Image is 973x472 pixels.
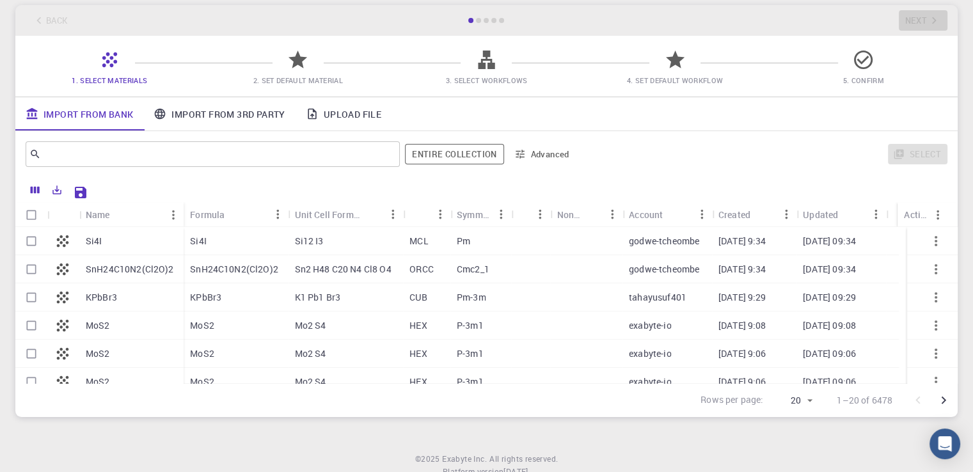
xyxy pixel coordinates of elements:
p: [DATE] 09:06 [803,375,856,388]
p: tahayusuf401 [629,291,686,304]
div: Created [712,202,796,227]
div: Symmetry [457,202,491,227]
p: ORCC [409,263,434,276]
span: Exabyte Inc. [442,453,487,464]
p: CUB [409,291,427,304]
button: Menu [602,204,622,224]
p: [DATE] 09:08 [803,319,856,332]
button: Menu [430,204,450,224]
p: Mo2 S4 [295,319,326,332]
p: SnH24C10N2(Cl2O)2 [86,263,174,276]
p: Pm [457,235,470,248]
div: Actions [904,202,928,227]
p: 1–20 of 6478 [837,394,892,407]
p: exabyte-io [629,319,671,332]
p: HEX [409,347,427,360]
button: Go to next page [931,388,956,413]
span: 5. Confirm [843,75,884,85]
span: Filter throughout whole library including sets (folders) [405,144,503,164]
p: Pm-3m [457,291,486,304]
div: Created [718,202,750,227]
span: Support [26,9,72,20]
p: MoS2 [190,319,214,332]
button: Sort [838,204,858,224]
span: 4. Set Default Workflow [627,75,723,85]
button: Menu [383,204,403,224]
a: Import From 3rd Party [143,97,295,130]
span: © 2025 [415,453,442,466]
div: Tags [512,202,551,227]
p: KPbBr3 [190,291,221,304]
p: MoS2 [190,375,214,388]
button: Menu [268,204,289,224]
button: Menu [163,205,184,225]
button: Save Explorer Settings [68,180,93,205]
button: Menu [866,204,887,224]
div: Open Intercom Messenger [929,429,960,459]
p: K1 Pb1 Br3 [295,291,341,304]
p: [DATE] 09:34 [803,263,856,276]
div: Lattice [403,202,450,227]
p: P-3m1 [457,319,484,332]
button: Sort [409,204,430,224]
span: 2. Set Default Material [253,75,343,85]
p: Mo2 S4 [295,347,326,360]
p: [DATE] 9:34 [718,235,766,248]
button: Menu [928,205,948,225]
p: godwe-tcheombe [629,263,699,276]
p: Sn2 H48 C20 N4 Cl8 O4 [295,263,392,276]
p: [DATE] 9:08 [718,319,766,332]
p: Rows per page: [700,393,763,408]
div: Account [629,202,663,227]
p: SnH24C10N2(Cl2O)2 [190,263,278,276]
p: [DATE] 09:29 [803,291,856,304]
a: Exabyte Inc. [442,453,487,466]
a: Upload File [296,97,392,130]
p: Si4I [190,235,207,248]
div: Unit Cell Formula [295,202,363,227]
p: MoS2 [190,347,214,360]
button: Sort [663,204,683,224]
button: Entire collection [405,144,503,164]
p: MCL [409,235,428,248]
div: Name [79,202,184,227]
p: KPbBr3 [86,291,117,304]
button: Sort [110,205,131,225]
p: HEX [409,319,427,332]
p: HEX [409,375,427,388]
p: [DATE] 9:34 [718,263,766,276]
div: Formula [190,202,225,227]
span: 1. Select Materials [72,75,147,85]
p: Si12 I3 [295,235,324,248]
span: All rights reserved. [489,453,558,466]
div: Symmetry [450,202,512,227]
p: MoS2 [86,319,110,332]
p: godwe-tcheombe [629,235,699,248]
p: exabyte-io [629,347,671,360]
button: Columns [24,180,46,200]
div: Icon [47,202,79,227]
button: Menu [530,204,550,224]
div: Name [86,202,110,227]
button: Sort [750,204,771,224]
p: P-3m1 [457,375,484,388]
span: 3. Select Workflows [445,75,527,85]
div: Formula [184,202,288,227]
p: [DATE] 9:06 [718,347,766,360]
button: Menu [776,204,796,224]
p: exabyte-io [629,375,671,388]
p: Si4I [86,235,102,248]
div: Updated [803,202,838,227]
button: Sort [581,204,602,224]
div: Unit Cell Formula [289,202,404,227]
div: Actions [898,202,948,227]
button: Sort [362,204,383,224]
div: Non-periodic [550,202,622,227]
button: Sort [518,204,539,224]
p: P-3m1 [457,347,484,360]
p: [DATE] 09:06 [803,347,856,360]
div: Non-periodic [557,202,581,227]
div: Updated [796,202,886,227]
button: Menu [491,204,512,224]
p: [DATE] 9:29 [718,291,766,304]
